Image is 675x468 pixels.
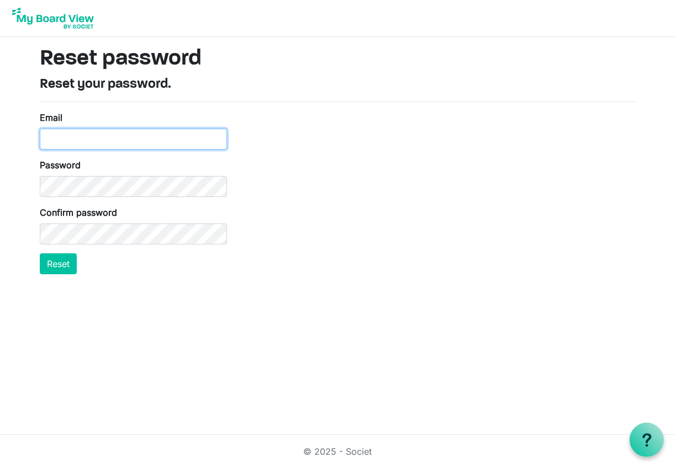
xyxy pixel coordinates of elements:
img: My Board View Logo [9,4,97,32]
h1: Reset password [40,46,635,72]
label: Email [40,111,62,124]
a: © 2025 - Societ [303,446,372,457]
h4: Reset your password. [40,77,635,93]
label: Confirm password [40,206,117,219]
label: Password [40,158,81,172]
button: Reset [40,253,77,274]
